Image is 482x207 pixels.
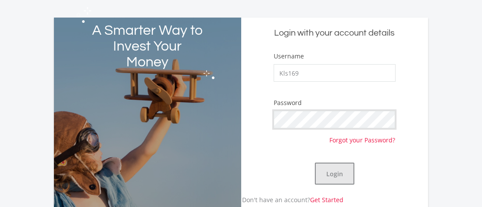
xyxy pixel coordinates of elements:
[248,27,422,39] h5: Login with your account details
[91,23,204,70] h2: A Smarter Way to Invest Your Money
[274,98,302,107] label: Password
[315,163,354,185] button: Login
[310,196,343,204] a: Get Started
[241,195,344,204] p: Don't have an account?
[274,52,304,61] label: Username
[330,128,396,145] a: Forgot your Password?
